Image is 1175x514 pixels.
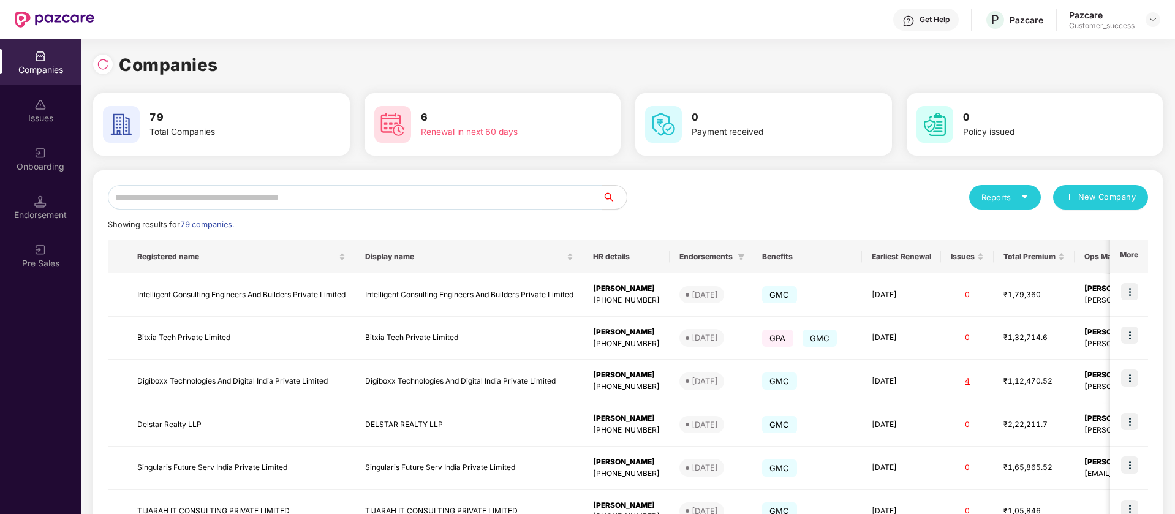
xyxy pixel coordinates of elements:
[735,249,747,264] span: filter
[127,447,355,490] td: Singularis Future Serv India Private Limited
[862,403,941,447] td: [DATE]
[951,332,984,344] div: 0
[421,110,575,126] h3: 6
[803,330,837,347] span: GMC
[1065,193,1073,203] span: plus
[762,416,797,433] span: GMC
[602,192,627,202] span: search
[963,110,1117,126] h3: 0
[991,12,999,27] span: P
[862,447,941,490] td: [DATE]
[355,273,583,317] td: Intelligent Consulting Engineers And Builders Private Limited
[137,252,336,262] span: Registered name
[103,106,140,143] img: svg+xml;base64,PHN2ZyB4bWxucz0iaHR0cDovL3d3dy53My5vcmcvMjAwMC9zdmciIHdpZHRoPSI2MCIgaGVpZ2h0PSI2MC...
[994,240,1075,273] th: Total Premium
[180,220,234,229] span: 79 companies.
[593,381,660,393] div: [PHONE_NUMBER]
[692,418,718,431] div: [DATE]
[1021,193,1029,201] span: caret-down
[108,220,234,229] span: Showing results for
[593,327,660,338] div: [PERSON_NAME]
[34,99,47,111] img: svg+xml;base64,PHN2ZyBpZD0iSXNzdWVzX2Rpc2FibGVkIiB4bWxucz0iaHR0cDovL3d3dy53My5vcmcvMjAwMC9zdmciIH...
[941,240,994,273] th: Issues
[421,126,575,139] div: Renewal in next 60 days
[963,126,1117,139] div: Policy issued
[862,317,941,360] td: [DATE]
[1003,419,1065,431] div: ₹2,22,211.7
[355,403,583,447] td: DELSTAR REALTY LLP
[692,461,718,474] div: [DATE]
[762,459,797,477] span: GMC
[738,253,745,260] span: filter
[355,240,583,273] th: Display name
[127,403,355,447] td: Delstar Realty LLP
[1121,369,1138,387] img: icon
[1148,15,1158,25] img: svg+xml;base64,PHN2ZyBpZD0iRHJvcGRvd24tMzJ4MzIiIHhtbG5zPSJodHRwOi8vd3d3LnczLm9yZy8yMDAwL3N2ZyIgd2...
[1003,462,1065,474] div: ₹1,65,865.52
[920,15,950,25] div: Get Help
[692,110,846,126] h3: 0
[34,244,47,256] img: svg+xml;base64,PHN2ZyB3aWR0aD0iMjAiIGhlaWdodD0iMjAiIHZpZXdCb3g9IjAgMCAyMCAyMCIgZmlsbD0ibm9uZSIgeG...
[902,15,915,27] img: svg+xml;base64,PHN2ZyBpZD0iSGVscC0zMngzMiIgeG1sbnM9Imh0dHA6Ly93d3cudzMub3JnLzIwMDAvc3ZnIiB3aWR0aD...
[119,51,218,78] h1: Companies
[593,338,660,350] div: [PHONE_NUMBER]
[583,240,670,273] th: HR details
[593,413,660,425] div: [PERSON_NAME]
[1003,289,1065,301] div: ₹1,79,360
[602,185,627,210] button: search
[692,331,718,344] div: [DATE]
[1121,327,1138,344] img: icon
[34,147,47,159] img: svg+xml;base64,PHN2ZyB3aWR0aD0iMjAiIGhlaWdodD0iMjAiIHZpZXdCb3g9IjAgMCAyMCAyMCIgZmlsbD0ibm9uZSIgeG...
[593,500,660,512] div: [PERSON_NAME]
[97,58,109,70] img: svg+xml;base64,PHN2ZyBpZD0iUmVsb2FkLTMyeDMyIiB4bWxucz0iaHR0cDovL3d3dy53My5vcmcvMjAwMC9zdmciIHdpZH...
[593,295,660,306] div: [PHONE_NUMBER]
[365,252,564,262] span: Display name
[752,240,862,273] th: Benefits
[981,191,1029,203] div: Reports
[762,372,797,390] span: GMC
[593,283,660,295] div: [PERSON_NAME]
[355,447,583,490] td: Singularis Future Serv India Private Limited
[862,240,941,273] th: Earliest Renewal
[916,106,953,143] img: svg+xml;base64,PHN2ZyB4bWxucz0iaHR0cDovL3d3dy53My5vcmcvMjAwMC9zdmciIHdpZHRoPSI2MCIgaGVpZ2h0PSI2MC...
[862,360,941,403] td: [DATE]
[1078,191,1136,203] span: New Company
[1003,332,1065,344] div: ₹1,32,714.6
[34,195,47,208] img: svg+xml;base64,PHN2ZyB3aWR0aD0iMTQuNSIgaGVpZ2h0PSIxNC41IiB2aWV3Qm94PSIwIDAgMTYgMTYiIGZpbGw9Im5vbm...
[951,419,984,431] div: 0
[1003,376,1065,387] div: ₹1,12,470.52
[862,273,941,317] td: [DATE]
[692,289,718,301] div: [DATE]
[645,106,682,143] img: svg+xml;base64,PHN2ZyB4bWxucz0iaHR0cDovL3d3dy53My5vcmcvMjAwMC9zdmciIHdpZHRoPSI2MCIgaGVpZ2h0PSI2MC...
[762,286,797,303] span: GMC
[593,456,660,468] div: [PERSON_NAME]
[149,110,304,126] h3: 79
[593,468,660,480] div: [PHONE_NUMBER]
[1121,456,1138,474] img: icon
[1003,252,1056,262] span: Total Premium
[692,375,718,387] div: [DATE]
[951,289,984,301] div: 0
[951,462,984,474] div: 0
[1121,283,1138,300] img: icon
[355,317,583,360] td: Bitxia Tech Private Limited
[374,106,411,143] img: svg+xml;base64,PHN2ZyB4bWxucz0iaHR0cDovL3d3dy53My5vcmcvMjAwMC9zdmciIHdpZHRoPSI2MCIgaGVpZ2h0PSI2MC...
[1053,185,1148,210] button: plusNew Company
[679,252,733,262] span: Endorsements
[15,12,94,28] img: New Pazcare Logo
[593,425,660,436] div: [PHONE_NUMBER]
[951,376,984,387] div: 4
[593,369,660,381] div: [PERSON_NAME]
[1110,240,1148,273] th: More
[762,330,793,347] span: GPA
[1069,9,1135,21] div: Pazcare
[127,317,355,360] td: Bitxia Tech Private Limited
[355,360,583,403] td: Digiboxx Technologies And Digital India Private Limited
[34,50,47,62] img: svg+xml;base64,PHN2ZyBpZD0iQ29tcGFuaWVzIiB4bWxucz0iaHR0cDovL3d3dy53My5vcmcvMjAwMC9zdmciIHdpZHRoPS...
[1121,413,1138,430] img: icon
[127,360,355,403] td: Digiboxx Technologies And Digital India Private Limited
[127,273,355,317] td: Intelligent Consulting Engineers And Builders Private Limited
[127,240,355,273] th: Registered name
[1010,14,1043,26] div: Pazcare
[951,252,975,262] span: Issues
